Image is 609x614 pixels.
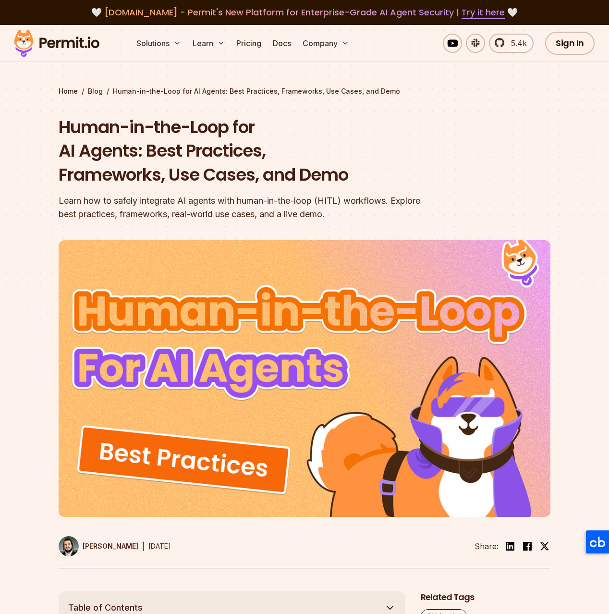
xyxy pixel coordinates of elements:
[10,27,104,60] img: Permit logo
[299,34,353,53] button: Company
[148,542,171,550] time: [DATE]
[269,34,295,53] a: Docs
[489,34,534,53] a: 5.4k
[475,540,499,552] li: Share:
[88,86,103,96] a: Blog
[504,540,516,552] img: linkedin
[142,540,145,552] div: |
[23,6,586,19] div: 🤍 🤍
[505,37,527,49] span: 5.4k
[59,194,427,221] div: Learn how to safely integrate AI agents with human-in-the-loop (HITL) workflows. Explore best pra...
[83,541,138,551] p: [PERSON_NAME]
[59,86,550,96] div: / /
[59,536,138,556] a: [PERSON_NAME]
[462,6,505,19] a: Try it here
[545,32,595,55] a: Sign In
[189,34,229,53] button: Learn
[522,540,533,552] img: facebook
[59,86,78,96] a: Home
[59,536,79,556] img: Gabriel L. Manor
[104,6,505,18] span: [DOMAIN_NAME] - Permit's New Platform for Enterprise-Grade AI Agent Security |
[232,34,265,53] a: Pricing
[59,115,427,187] h1: Human-in-the-Loop for AI Agents: Best Practices, Frameworks, Use Cases, and Demo
[421,591,550,603] h2: Related Tags
[133,34,185,53] button: Solutions
[540,541,549,551] img: twitter
[59,240,550,517] img: Human-in-the-Loop for AI Agents: Best Practices, Frameworks, Use Cases, and Demo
